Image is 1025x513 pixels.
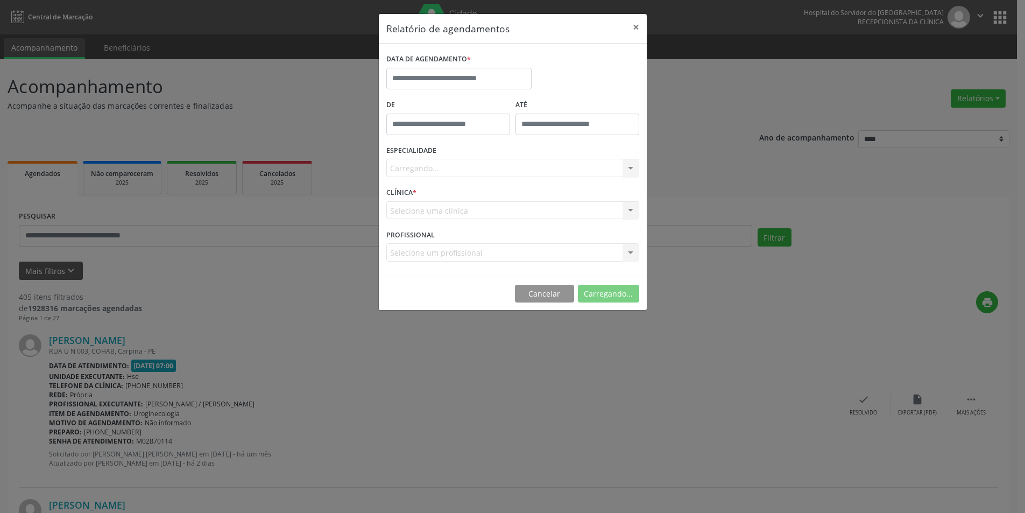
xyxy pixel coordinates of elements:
button: Close [625,14,647,40]
label: CLÍNICA [386,185,416,201]
label: DATA DE AGENDAMENTO [386,51,471,68]
label: ATÉ [515,97,639,114]
label: ESPECIALIDADE [386,143,436,159]
button: Carregando... [578,285,639,303]
button: Cancelar [515,285,574,303]
h5: Relatório de agendamentos [386,22,510,36]
label: De [386,97,510,114]
label: PROFISSIONAL [386,227,435,243]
